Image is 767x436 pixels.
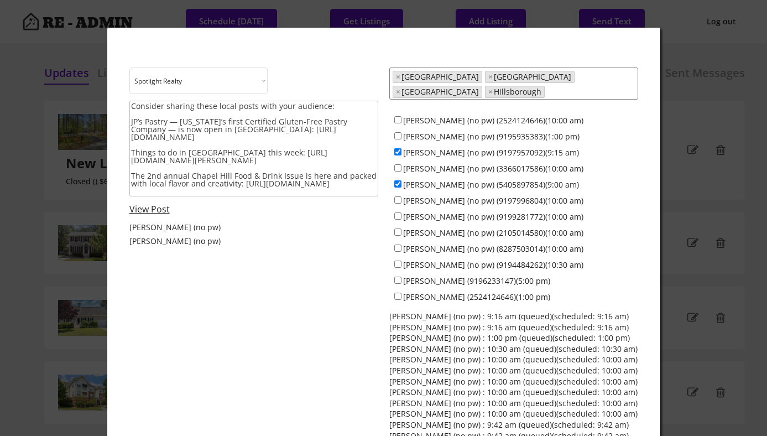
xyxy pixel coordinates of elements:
div: [PERSON_NAME] (no pw) : 9:42 am (queued)(scheduled: 9:42 am) [389,419,629,430]
label: [PERSON_NAME] (no pw) (9199281772)(10:00 am) [403,211,583,222]
span: × [396,88,400,96]
label: [PERSON_NAME] (no pw) (5405897854)(9:00 am) [403,179,579,190]
div: [PERSON_NAME] (no pw) [129,222,221,233]
span: × [488,88,493,96]
li: Durham [485,71,575,83]
label: [PERSON_NAME] (no pw) (9197996804)(10:00 am) [403,195,583,206]
div: [PERSON_NAME] (no pw) : 10:00 am (queued)(scheduled: 10:00 am) [389,398,638,409]
label: [PERSON_NAME] (9196233147)(5:00 pm) [403,276,550,286]
li: Chapel Hill [393,86,482,98]
a: View Post [129,203,170,215]
label: [PERSON_NAME] (no pw) (9194484262)(10:30 am) [403,259,583,270]
div: [PERSON_NAME] (no pw) : 10:00 am (queued)(scheduled: 10:00 am) [389,387,638,398]
span: × [488,73,493,81]
span: × [396,73,400,81]
div: [PERSON_NAME] (no pw) : 1:00 pm (queued)(scheduled: 1:00 pm) [389,333,630,344]
div: [PERSON_NAME] (no pw) : 10:00 am (queued)(scheduled: 10:00 am) [389,354,638,365]
label: [PERSON_NAME] (no pw) (3366017586)(10:00 am) [403,163,583,174]
label: [PERSON_NAME] (no pw) (9197957092)(9:15 am) [403,147,579,158]
label: [PERSON_NAME] (no pw) (9195935383)(1:00 pm) [403,131,580,142]
label: [PERSON_NAME] (no pw) (2105014580)(10:00 am) [403,227,583,238]
div: [PERSON_NAME] (no pw) : 9:16 am (queued)(scheduled: 9:16 am) [389,311,629,322]
div: [PERSON_NAME] (no pw) : 10:30 am (queued)(scheduled: 10:30 am) [389,344,638,355]
div: [PERSON_NAME] (no pw) : 10:00 am (queued)(scheduled: 10:00 am) [389,376,638,387]
label: [PERSON_NAME] (no pw) (8287503014)(10:00 am) [403,243,583,254]
label: [PERSON_NAME] (no pw) (2524124646)(10:00 am) [403,115,583,126]
div: [PERSON_NAME] (no pw) : 10:00 am (queued)(scheduled: 10:00 am) [389,365,638,376]
div: [PERSON_NAME] (no pw) : 10:00 am (queued)(scheduled: 10:00 am) [389,408,638,419]
li: Raleigh [393,71,482,83]
li: Hillsborough [485,86,545,98]
div: [PERSON_NAME] (no pw) : 9:16 am (queued)(scheduled: 9:16 am) [389,322,629,333]
label: [PERSON_NAME] (2524124646)(1:00 pm) [403,292,550,302]
div: [PERSON_NAME] (no pw) [129,236,221,247]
